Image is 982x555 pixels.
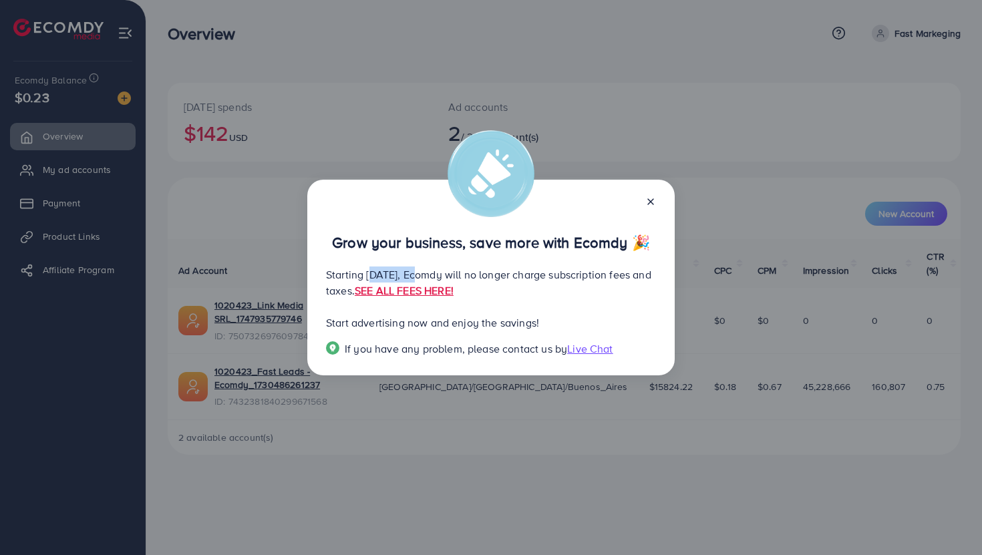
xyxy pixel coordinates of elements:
iframe: Chat [925,495,972,545]
span: Live Chat [567,341,613,356]
span: If you have any problem, please contact us by [345,341,567,356]
p: Start advertising now and enjoy the savings! [326,315,656,331]
img: alert [448,130,534,217]
p: Starting [DATE], Ecomdy will no longer charge subscription fees and taxes. [326,266,656,299]
p: Grow your business, save more with Ecomdy 🎉 [326,234,656,250]
img: Popup guide [326,341,339,355]
a: SEE ALL FEES HERE! [355,283,454,298]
